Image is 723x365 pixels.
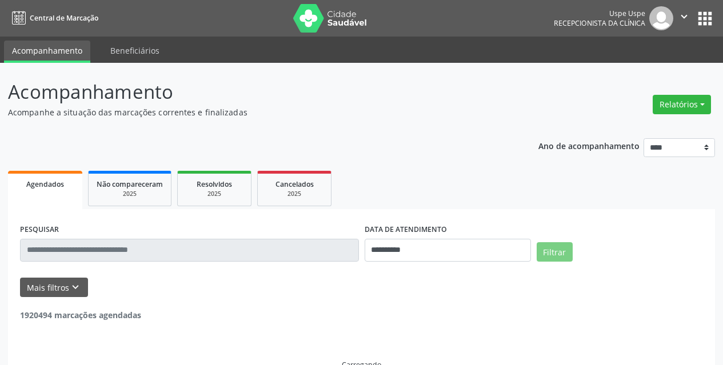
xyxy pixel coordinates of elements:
i: keyboard_arrow_down [69,281,82,294]
button: Mais filtroskeyboard_arrow_down [20,278,88,298]
label: DATA DE ATENDIMENTO [365,221,447,239]
div: 2025 [97,190,163,198]
span: Recepcionista da clínica [554,18,645,28]
p: Ano de acompanhamento [538,138,640,153]
a: Acompanhamento [4,41,90,63]
span: Agendados [26,179,64,189]
button: Relatórios [653,95,711,114]
img: img [649,6,673,30]
button: Filtrar [537,242,573,262]
div: Uspe Uspe [554,9,645,18]
div: 2025 [186,190,243,198]
a: Beneficiários [102,41,167,61]
span: Cancelados [275,179,314,189]
p: Acompanhe a situação das marcações correntes e finalizadas [8,106,503,118]
i:  [678,10,690,23]
strong: 1920494 marcações agendadas [20,310,141,320]
span: Resolvidos [197,179,232,189]
span: Não compareceram [97,179,163,189]
label: PESQUISAR [20,221,59,239]
p: Acompanhamento [8,78,503,106]
button:  [673,6,695,30]
button: apps [695,9,715,29]
a: Central de Marcação [8,9,98,27]
span: Central de Marcação [30,13,98,23]
div: 2025 [266,190,323,198]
